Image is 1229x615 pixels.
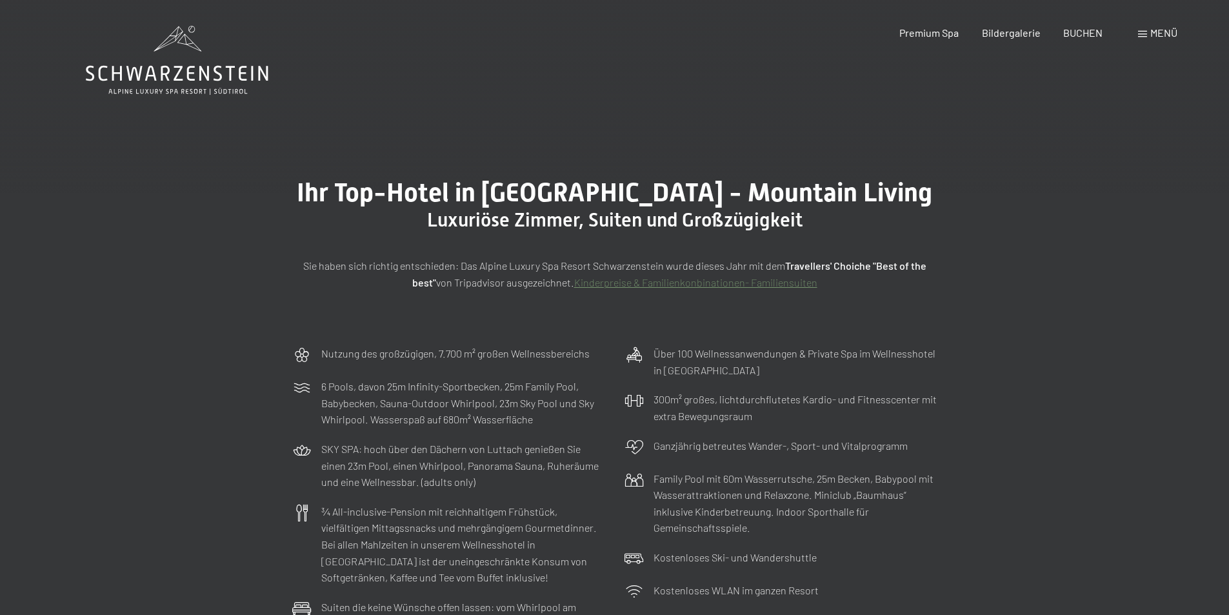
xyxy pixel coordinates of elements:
[1063,26,1103,39] a: BUCHEN
[654,438,908,454] p: Ganzjährig betreutes Wander-, Sport- und Vitalprogramm
[292,257,937,290] p: Sie haben sich richtig entschieden: Das Alpine Luxury Spa Resort Schwarzenstein wurde dieses Jahr...
[654,391,937,424] p: 300m² großes, lichtdurchflutetes Kardio- und Fitnesscenter mit extra Bewegungsraum
[574,276,817,288] a: Kinderpreise & Familienkonbinationen- Familiensuiten
[297,177,932,208] span: Ihr Top-Hotel in [GEOGRAPHIC_DATA] - Mountain Living
[654,345,937,378] p: Über 100 Wellnessanwendungen & Private Spa im Wellnesshotel in [GEOGRAPHIC_DATA]
[321,441,605,490] p: SKY SPA: hoch über den Dächern von Luttach genießen Sie einen 23m Pool, einen Whirlpool, Panorama...
[321,503,605,586] p: ¾ All-inclusive-Pension mit reichhaltigem Frühstück, vielfältigen Mittagssnacks und mehrgängigem ...
[1150,26,1177,39] span: Menü
[427,208,803,231] span: Luxuriöse Zimmer, Suiten und Großzügigkeit
[982,26,1041,39] a: Bildergalerie
[899,26,959,39] a: Premium Spa
[654,582,819,599] p: Kostenloses WLAN im ganzen Resort
[654,549,817,566] p: Kostenloses Ski- und Wandershuttle
[321,345,590,362] p: Nutzung des großzügigen, 7.700 m² großen Wellnessbereichs
[412,259,926,288] strong: Travellers' Choiche "Best of the best"
[654,470,937,536] p: Family Pool mit 60m Wasserrutsche, 25m Becken, Babypool mit Wasserattraktionen und Relaxzone. Min...
[321,378,605,428] p: 6 Pools, davon 25m Infinity-Sportbecken, 25m Family Pool, Babybecken, Sauna-Outdoor Whirlpool, 23...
